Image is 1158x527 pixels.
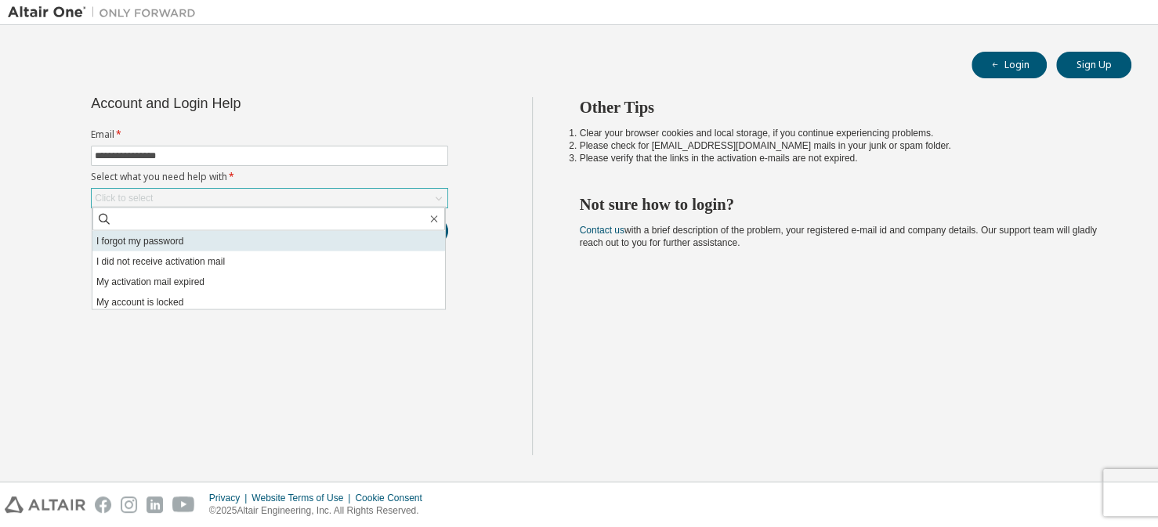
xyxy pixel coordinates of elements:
[1056,52,1131,78] button: Sign Up
[972,52,1047,78] button: Login
[580,97,1104,117] h2: Other Tips
[580,225,1097,248] span: with a brief description of the problem, your registered e-mail id and company details. Our suppo...
[91,171,448,183] label: Select what you need help with
[91,128,448,141] label: Email
[252,492,355,504] div: Website Terms of Use
[580,225,624,236] a: Contact us
[121,496,137,513] img: instagram.svg
[92,231,445,251] li: I forgot my password
[147,496,163,513] img: linkedin.svg
[5,496,85,513] img: altair_logo.svg
[580,152,1104,164] li: Please verify that the links in the activation e-mails are not expired.
[209,504,432,518] p: © 2025 Altair Engineering, Inc. All Rights Reserved.
[91,97,377,110] div: Account and Login Help
[355,492,431,504] div: Cookie Consent
[580,139,1104,152] li: Please check for [EMAIL_ADDRESS][DOMAIN_NAME] mails in your junk or spam folder.
[95,496,111,513] img: facebook.svg
[172,496,195,513] img: youtube.svg
[92,189,447,208] div: Click to select
[209,492,252,504] div: Privacy
[580,127,1104,139] li: Clear your browser cookies and local storage, if you continue experiencing problems.
[95,192,153,204] div: Click to select
[8,5,204,20] img: Altair One
[580,194,1104,215] h2: Not sure how to login?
